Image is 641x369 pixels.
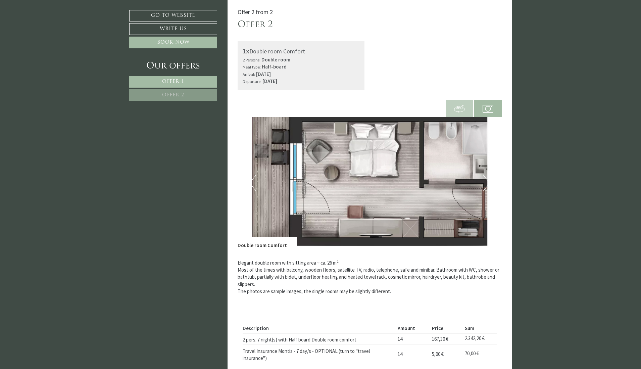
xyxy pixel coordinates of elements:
th: Price [430,324,462,333]
button: Previous [249,175,256,191]
th: Amount [395,324,430,333]
td: 2.342,20 € [462,333,497,345]
b: 1x [243,47,249,55]
div: [DATE] [121,5,144,16]
a: Go to website [129,10,217,21]
td: 14 [395,333,430,345]
b: [DATE] [262,78,277,84]
div: Our offers [129,60,217,73]
td: 2 pers. 7 night(s) with Half board Double room comfort [243,333,395,345]
small: 08:15 [10,31,69,36]
td: Travel Insurance Montis - 7 day/s - OPTIONAL (turn to "travel insurance") [243,345,395,363]
span: 5,00 € [432,351,444,357]
th: Description [243,324,395,333]
small: Departure: [243,79,261,84]
div: Offer 2 [238,19,273,31]
small: Arrival: [243,72,255,77]
img: camera.svg [483,103,493,114]
span: Offer 2 [162,93,184,98]
span: Offer 1 [162,79,184,84]
span: Offer 2 from 2 [238,8,273,16]
button: Send [229,177,264,189]
span: 167,30 € [432,336,448,342]
div: Double room Comfort [243,46,360,56]
b: Half-board [262,63,287,70]
b: Double room [261,56,290,63]
td: 70,00 € [462,345,497,363]
small: Meal type: [243,64,261,70]
a: Write us [129,23,217,35]
small: 2 Persons: [243,57,260,62]
img: 360-grad.svg [454,103,465,114]
a: Book now [129,37,217,48]
button: Next [483,175,490,191]
div: Hello, how can we help you? [5,18,72,37]
td: 14 [395,345,430,363]
b: [DATE] [256,71,271,77]
div: Double room Comfort [238,237,297,249]
div: Montis – Active Nature Spa [10,19,69,24]
p: Elegant double room with sitting area ~ ca. 26 m² Most of the times with balcony, wooden floors, ... [238,259,502,295]
img: image [238,117,502,249]
th: Sum [462,324,497,333]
